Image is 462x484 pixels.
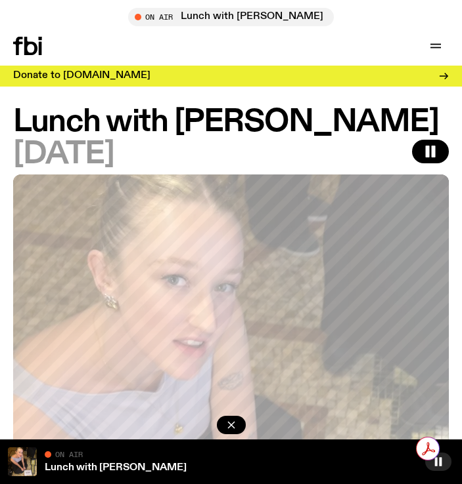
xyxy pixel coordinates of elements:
[8,447,37,476] img: SLC lunch cover
[55,450,83,458] span: On Air
[13,71,150,81] h3: Donate to [DOMAIN_NAME]
[128,8,334,26] button: On AirLunch with [PERSON_NAME]
[45,462,187,473] a: Lunch with [PERSON_NAME]
[13,140,114,169] span: [DATE]
[13,108,449,137] h1: Lunch with [PERSON_NAME]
